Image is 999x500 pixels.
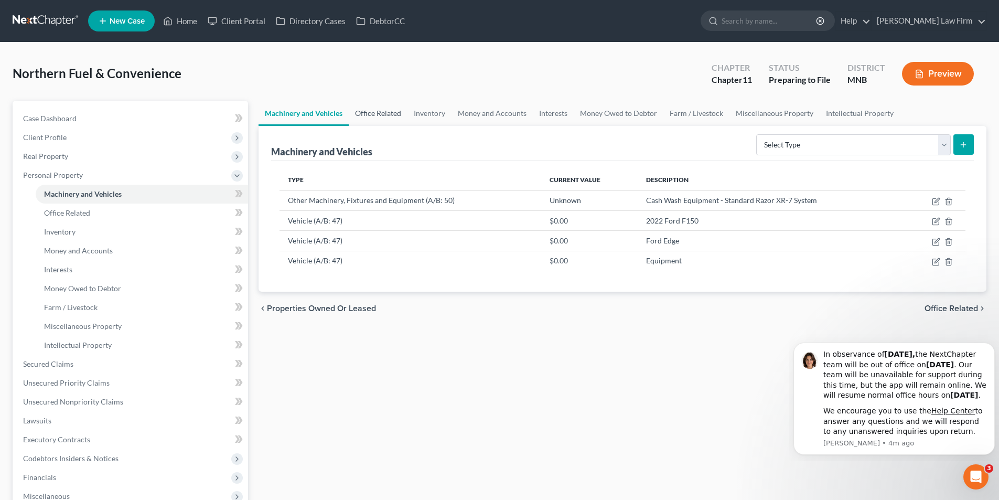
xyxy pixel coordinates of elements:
i: chevron_right [978,304,986,313]
a: Farm / Livestock [663,101,729,126]
a: Inventory [36,222,248,241]
div: Chapter [712,62,752,74]
iframe: Intercom notifications message [789,323,999,461]
a: Machinery and Vehicles [259,101,349,126]
a: Unsecured Priority Claims [15,374,248,392]
a: Executory Contracts [15,430,248,449]
span: Executory Contracts [23,435,90,444]
a: Lawsuits [15,411,248,430]
td: Vehicle (A/B: 47) [280,210,541,230]
span: Real Property [23,152,68,161]
a: Office Related [36,204,248,222]
span: Northern Fuel & Convenience [13,66,181,81]
span: Lawsuits [23,416,51,425]
td: Other Machinery, Fixtures and Equipment (A/B: 50) [280,190,541,210]
a: Home [158,12,202,30]
td: Vehicle (A/B: 47) [280,251,541,271]
a: Interests [36,260,248,279]
span: Farm / Livestock [44,303,98,312]
th: Current Value [541,169,638,190]
td: $0.00 [541,251,638,271]
span: Money Owed to Debtor [44,284,121,293]
div: Preparing to File [769,74,831,86]
span: Personal Property [23,171,83,179]
span: Client Profile [23,133,67,142]
a: Office Related [349,101,407,126]
td: $0.00 [541,210,638,230]
span: 11 [743,75,752,84]
span: Properties Owned or Leased [267,304,376,313]
td: Unknown [541,190,638,210]
td: Cash Wash Equipment - Standard Razor XR-7 System [638,190,906,210]
div: MNB [847,74,885,86]
span: Miscellaneous Property [44,322,122,331]
a: [PERSON_NAME] Law Firm [872,12,986,30]
a: Help [835,12,871,30]
a: Case Dashboard [15,109,248,128]
a: DebtorCC [351,12,410,30]
button: Preview [902,62,974,86]
td: $0.00 [541,231,638,251]
td: Equipment [638,251,906,271]
span: Intellectual Property [44,341,112,349]
td: Ford Edge [638,231,906,251]
a: Intellectual Property [36,336,248,355]
input: Search by name... [722,11,818,30]
span: Codebtors Insiders & Notices [23,454,119,463]
a: Miscellaneous Property [36,317,248,336]
span: Unsecured Priority Claims [23,378,110,387]
a: Secured Claims [15,355,248,374]
th: Description [638,169,906,190]
span: Money and Accounts [44,246,113,255]
a: Miscellaneous Property [729,101,820,126]
a: Money and Accounts [452,101,533,126]
span: Machinery and Vehicles [44,189,122,198]
a: Interests [533,101,574,126]
th: Type [280,169,541,190]
span: 3 [985,464,993,473]
a: Money and Accounts [36,241,248,260]
iframe: Intercom live chat [963,464,989,490]
div: Chapter [712,74,752,86]
span: Inventory [44,227,76,236]
span: Office Related [925,304,978,313]
div: Status [769,62,831,74]
a: Money Owed to Debtor [574,101,663,126]
div: District [847,62,885,74]
button: Office Related chevron_right [925,304,986,313]
a: Intellectual Property [820,101,900,126]
a: Machinery and Vehicles [36,185,248,204]
td: Vehicle (A/B: 47) [280,231,541,251]
a: Money Owed to Debtor [36,279,248,298]
i: chevron_left [259,304,267,313]
a: Unsecured Nonpriority Claims [15,392,248,411]
a: Directory Cases [271,12,351,30]
span: Case Dashboard [23,114,77,123]
a: Farm / Livestock [36,298,248,317]
span: Office Related [44,208,90,217]
td: 2022 Ford F150 [638,210,906,230]
a: Client Portal [202,12,271,30]
span: New Case [110,17,145,25]
span: Unsecured Nonpriority Claims [23,397,123,406]
span: Secured Claims [23,359,73,368]
div: Machinery and Vehicles [271,145,372,158]
button: chevron_left Properties Owned or Leased [259,304,376,313]
span: Interests [44,265,72,274]
span: Financials [23,473,56,482]
a: Inventory [407,101,452,126]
